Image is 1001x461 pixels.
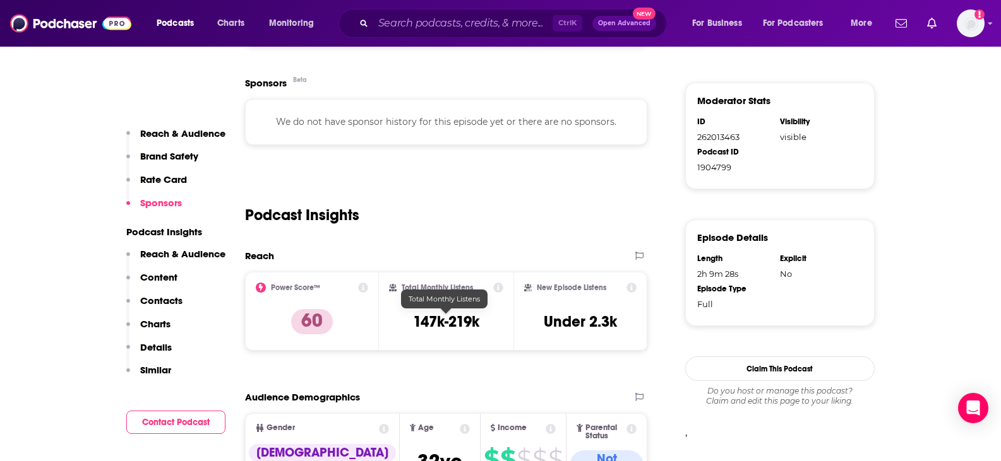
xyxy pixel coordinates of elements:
h2: New Episode Listens [537,283,606,292]
button: Details [126,341,172,365]
button: Open AdvancedNew [592,16,656,31]
p: Contacts [140,295,183,306]
button: Contact Podcast [126,411,225,434]
a: Show notifications dropdown [890,13,912,34]
h3: Under 2.3k [544,312,617,331]
span: Monitoring [269,15,314,32]
div: Episode Type [697,284,772,294]
button: open menu [148,13,210,33]
div: Open Intercom Messenger [958,393,988,423]
span: Charts [217,15,244,32]
button: Brand Safety [126,150,198,173]
span: New [633,8,656,20]
span: For Podcasters [763,15,824,32]
h2: Podcast Insights [245,206,359,225]
p: Reach & Audience [140,127,225,139]
button: Show profile menu [957,9,985,37]
p: Details [140,341,172,353]
img: User Profile [957,9,985,37]
h2: Total Monthly Listens [402,283,473,292]
div: 1904799 [697,162,772,172]
h2: Power Score™ [271,283,320,292]
div: Explicit [780,254,854,264]
button: Content [126,271,177,295]
p: Charts [140,318,171,330]
span: Age [418,424,434,432]
div: Beta [293,76,307,84]
button: Similar [126,364,171,387]
span: Open Advanced [598,20,650,26]
p: Content [140,271,177,283]
div: Length [697,254,772,264]
h3: Episode Details [697,231,768,243]
button: Charts [126,318,171,341]
p: Similar [140,364,171,376]
h2: Reach [245,250,274,262]
div: Full [697,299,772,309]
span: Total Monthly Listens [409,295,480,303]
img: Podchaser - Follow, Share and Rate Podcasts [10,11,131,35]
div: 2h 9m 28s [697,269,772,279]
span: More [851,15,872,32]
p: 60 [291,309,333,334]
span: Income [498,424,527,432]
h3: 147k-219k [413,312,479,331]
button: Sponsors [126,197,182,220]
p: Sponsors [140,197,182,209]
button: Rate Card [126,173,187,197]
input: Search podcasts, credits, & more... [373,13,553,33]
p: We do not have sponsor history for this episode yet or there are no sponsors. [261,115,632,129]
span: For Business [692,15,742,32]
span: Logged in as meg_reilly_edl [957,9,985,37]
svg: Add a profile image [974,9,985,20]
h3: Moderator Stats [697,95,770,107]
p: Rate Card [140,173,187,185]
button: open menu [260,13,330,33]
button: open menu [683,13,758,33]
div: Claim and edit this page to your liking. [685,386,875,406]
h2: Sponsors [245,77,287,89]
a: Charts [209,13,252,33]
button: Claim This Podcast [685,356,875,381]
a: Show notifications dropdown [922,13,942,34]
div: 262013463 [697,132,772,142]
button: Reach & Audience [126,127,225,151]
p: Reach & Audience [140,248,225,260]
p: Brand Safety [140,150,198,162]
div: No [780,269,854,279]
div: Search podcasts, credits, & more... [351,9,679,38]
span: Gender [267,424,295,432]
p: Podcast Insights [126,226,225,238]
div: visible [780,132,854,142]
h2: Audience Demographics [245,391,360,403]
button: open menu [755,13,842,33]
div: Visibility [780,117,854,127]
button: Contacts [126,295,183,318]
div: ID [697,117,772,127]
span: Do you host or manage this podcast? [685,386,875,396]
button: open menu [842,13,888,33]
span: Ctrl K [553,15,582,32]
div: Podcast ID [697,147,772,157]
span: Podcasts [157,15,194,32]
span: Parental Status [585,424,625,440]
button: Reach & Audience [126,248,225,271]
